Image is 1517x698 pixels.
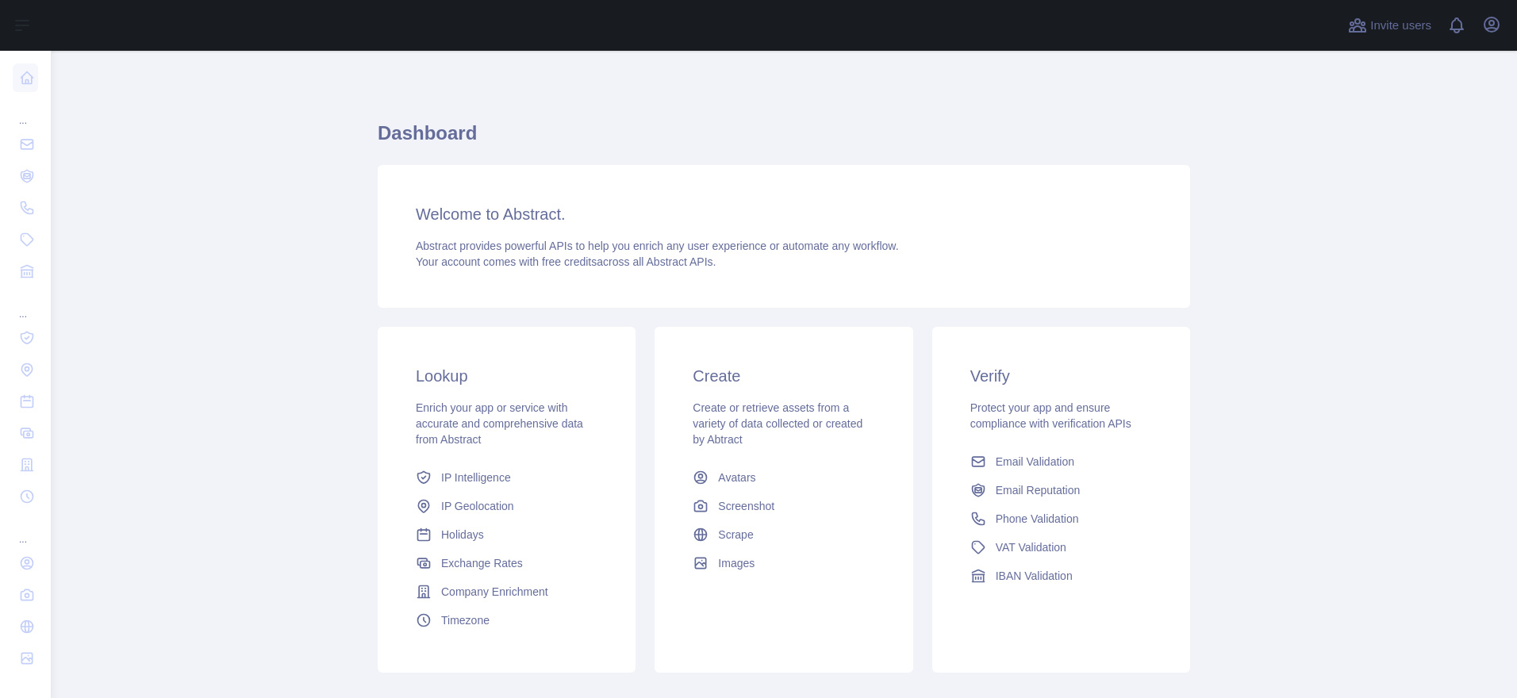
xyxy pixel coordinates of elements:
[686,549,881,577] a: Images
[964,476,1158,504] a: Email Reputation
[996,482,1081,498] span: Email Reputation
[718,555,755,571] span: Images
[693,365,874,387] h3: Create
[441,612,490,628] span: Timezone
[1345,13,1434,38] button: Invite users
[1370,17,1431,35] span: Invite users
[542,255,597,268] span: free credits
[718,527,753,543] span: Scrape
[441,498,514,514] span: IP Geolocation
[409,577,604,606] a: Company Enrichment
[996,454,1074,470] span: Email Validation
[378,121,1190,159] h1: Dashboard
[996,539,1066,555] span: VAT Validation
[13,95,38,127] div: ...
[970,401,1131,430] span: Protect your app and ensure compliance with verification APIs
[416,401,583,446] span: Enrich your app or service with accurate and comprehensive data from Abstract
[409,549,604,577] a: Exchange Rates
[416,255,716,268] span: Your account comes with across all Abstract APIs.
[416,203,1152,225] h3: Welcome to Abstract.
[686,492,881,520] a: Screenshot
[441,527,484,543] span: Holidays
[964,504,1158,533] a: Phone Validation
[693,401,862,446] span: Create or retrieve assets from a variety of data collected or created by Abtract
[416,365,597,387] h3: Lookup
[441,584,548,600] span: Company Enrichment
[13,514,38,546] div: ...
[996,568,1073,584] span: IBAN Validation
[416,240,899,252] span: Abstract provides powerful APIs to help you enrich any user experience or automate any workflow.
[964,533,1158,562] a: VAT Validation
[409,606,604,635] a: Timezone
[409,492,604,520] a: IP Geolocation
[409,520,604,549] a: Holidays
[686,463,881,492] a: Avatars
[441,555,523,571] span: Exchange Rates
[964,562,1158,590] a: IBAN Validation
[996,511,1079,527] span: Phone Validation
[964,447,1158,476] a: Email Validation
[718,470,755,485] span: Avatars
[13,289,38,320] div: ...
[686,520,881,549] a: Scrape
[409,463,604,492] a: IP Intelligence
[970,365,1152,387] h3: Verify
[441,470,511,485] span: IP Intelligence
[718,498,774,514] span: Screenshot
